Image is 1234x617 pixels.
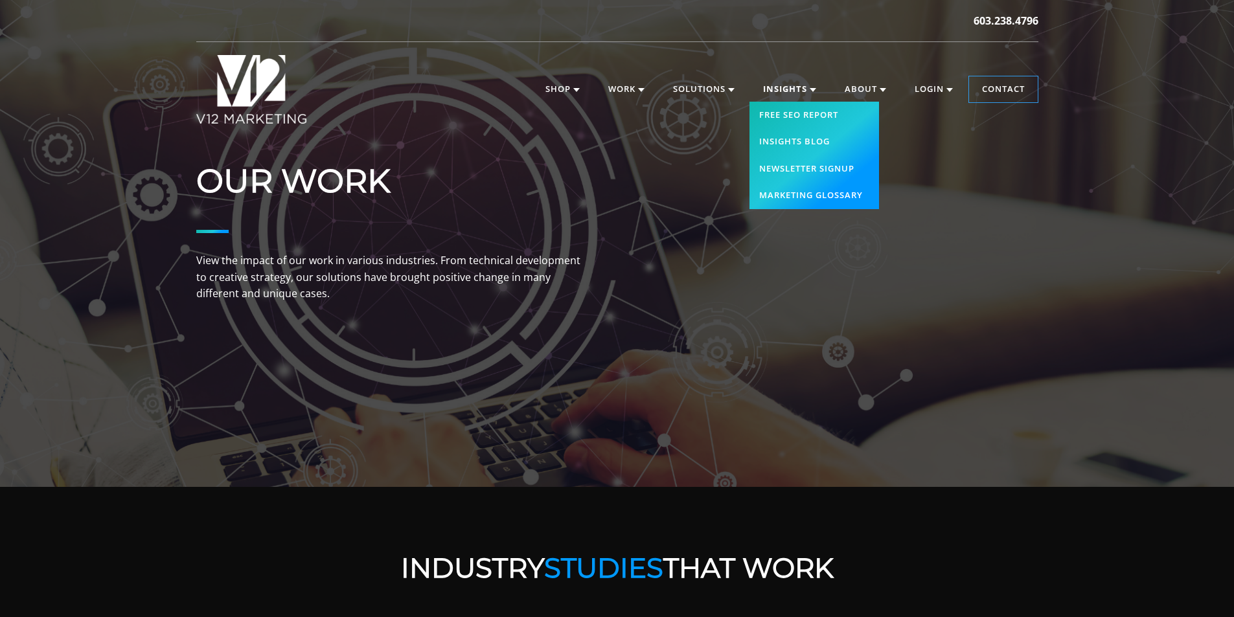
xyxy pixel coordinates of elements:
[196,55,307,124] img: V12 MARKETING Logo New Hampshire Marketing Agency
[595,76,657,102] a: Work
[196,162,585,201] h1: OUR WORK
[750,76,829,102] a: Insights
[544,551,663,585] span: STUDIES
[532,76,593,102] a: Shop
[902,76,966,102] a: Login
[749,102,879,129] a: Free SEO Report
[749,182,879,209] a: Marketing Glossary
[969,76,1038,102] a: Contact
[974,13,1038,28] a: 603.238.4796
[196,252,585,302] p: View the impact of our work in various industries. From technical development to creative strateg...
[749,128,879,155] a: Insights Blog
[660,76,748,102] a: Solutions
[749,155,879,183] a: Newsletter Signup
[832,76,899,102] a: About
[1169,555,1234,617] iframe: Chat Widget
